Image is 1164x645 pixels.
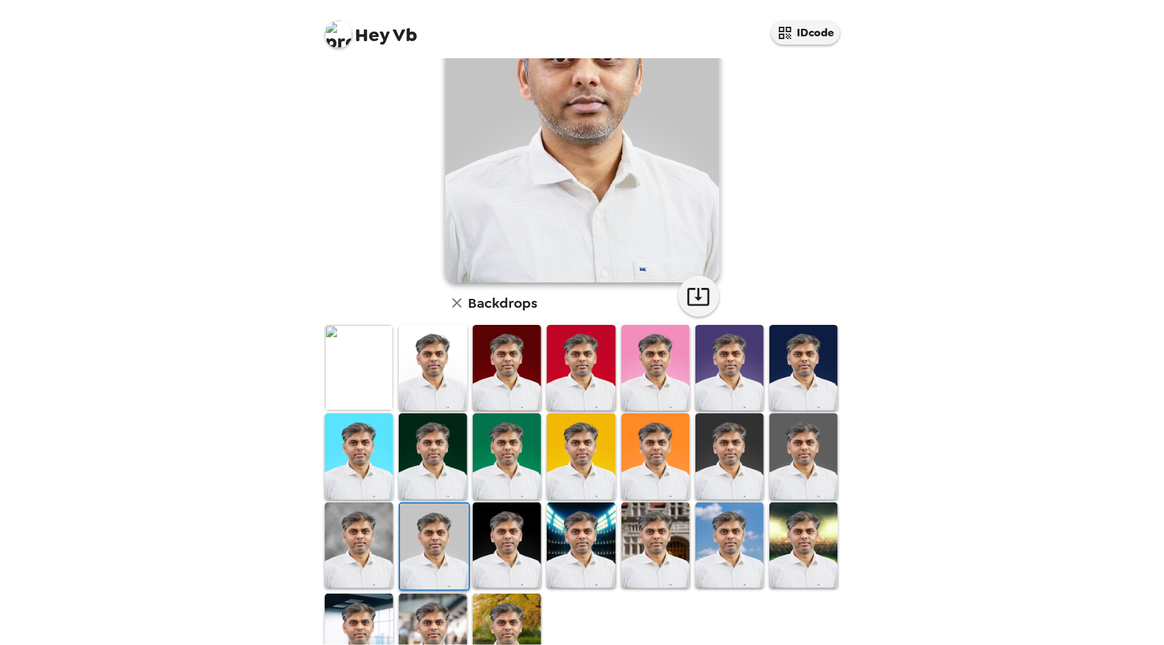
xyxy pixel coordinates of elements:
button: IDcode [771,21,840,45]
span: Vb [325,14,418,45]
img: Original [325,325,393,411]
img: profile pic [325,21,352,48]
span: Hey [356,23,390,47]
h6: Backdrops [469,292,538,314]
